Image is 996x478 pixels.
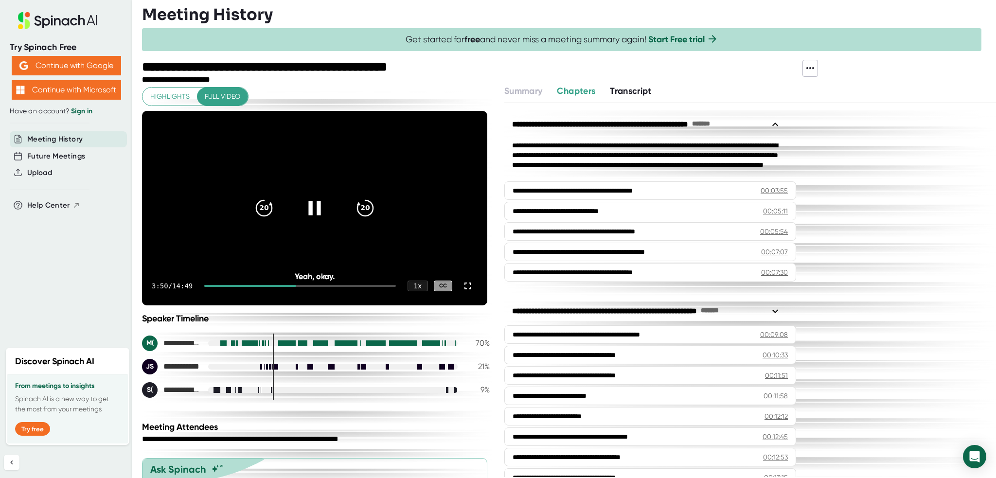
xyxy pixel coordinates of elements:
[15,394,120,414] p: Spinach AI is a new way to get the most from your meetings
[761,247,788,257] div: 00:07:07
[27,167,52,178] button: Upload
[465,362,490,371] div: 21 %
[504,85,542,98] button: Summary
[406,34,718,45] span: Get started for and never miss a meeting summary again!
[763,432,788,442] div: 00:12:45
[763,350,788,360] div: 00:10:33
[19,61,28,70] img: Aehbyd4JwY73AAAAAElFTkSuQmCC
[465,385,490,394] div: 9 %
[765,371,788,380] div: 00:11:51
[763,452,788,462] div: 00:12:53
[142,382,200,398] div: Slava Balykov (sbalykov)
[963,445,986,468] div: Open Intercom Messenger
[142,313,490,324] div: Speaker Timeline
[15,355,94,368] h2: Discover Spinach AI
[760,227,788,236] div: 00:05:54
[142,422,492,432] div: Meeting Attendees
[142,336,158,351] div: M(
[10,107,123,116] div: Have an account?
[142,359,158,374] div: JS
[557,86,595,96] span: Chapters
[761,186,788,195] div: 00:03:55
[177,272,453,281] div: Yeah, okay.
[760,330,788,339] div: 00:09:08
[4,455,19,470] button: Collapse sidebar
[761,267,788,277] div: 00:07:30
[27,134,83,145] button: Meeting History
[142,336,200,351] div: Maureen Perrelli (mperrell)
[142,88,197,106] button: Highlights
[764,391,788,401] div: 00:11:58
[142,359,200,374] div: Jordan Smith
[434,281,452,292] div: CC
[142,382,158,398] div: S(
[765,411,788,421] div: 00:12:12
[27,200,80,211] button: Help Center
[648,34,705,45] a: Start Free trial
[408,281,428,291] div: 1 x
[15,422,50,436] button: Try free
[10,42,123,53] div: Try Spinach Free
[150,463,206,475] div: Ask Spinach
[557,85,595,98] button: Chapters
[15,382,120,390] h3: From meetings to insights
[465,338,490,348] div: 70 %
[763,206,788,216] div: 00:05:11
[12,80,121,100] button: Continue with Microsoft
[610,85,652,98] button: Transcript
[142,5,273,24] h3: Meeting History
[205,90,240,103] span: Full video
[27,151,85,162] button: Future Meetings
[12,56,121,75] button: Continue with Google
[71,107,92,115] a: Sign in
[152,282,193,290] div: 3:50 / 14:49
[610,86,652,96] span: Transcript
[197,88,248,106] button: Full video
[504,86,542,96] span: Summary
[464,34,480,45] b: free
[27,200,70,211] span: Help Center
[150,90,190,103] span: Highlights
